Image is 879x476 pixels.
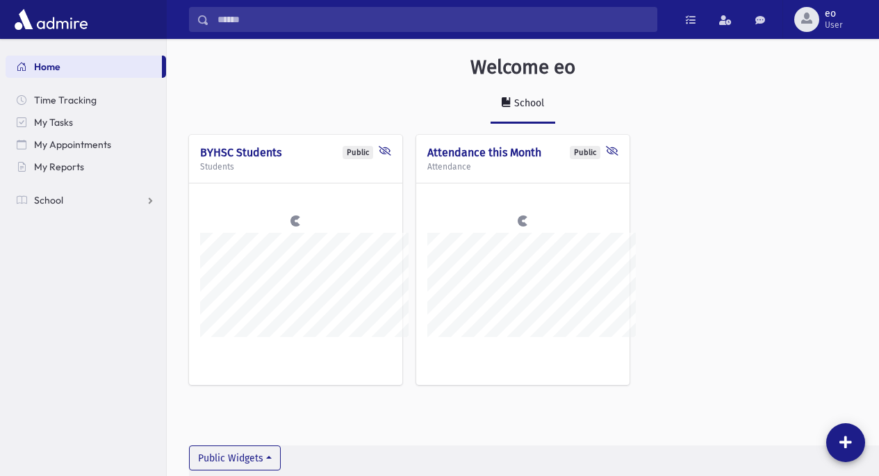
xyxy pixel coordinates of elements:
span: eo [825,8,843,19]
input: Search [209,7,657,32]
h4: BYHSC Students [200,146,391,159]
span: Home [34,60,60,73]
span: User [825,19,843,31]
a: My Appointments [6,133,166,156]
h5: Attendance [427,162,618,172]
h5: Students [200,162,391,172]
a: Time Tracking [6,89,166,111]
a: School [491,85,555,124]
span: My Reports [34,161,84,173]
div: Public [343,146,373,159]
img: AdmirePro [11,6,91,33]
span: School [34,194,63,206]
div: Public [570,146,600,159]
span: Time Tracking [34,94,97,106]
a: Home [6,56,162,78]
span: My Appointments [34,138,111,151]
a: My Tasks [6,111,166,133]
h4: Attendance this Month [427,146,618,159]
span: My Tasks [34,116,73,129]
a: My Reports [6,156,166,178]
a: School [6,189,166,211]
h3: Welcome eo [470,56,575,79]
button: Public Widgets [189,445,281,470]
div: School [511,97,544,109]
